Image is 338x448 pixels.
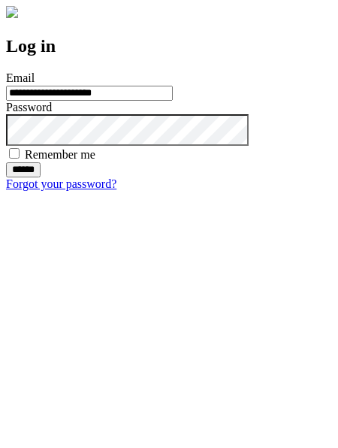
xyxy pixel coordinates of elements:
[25,148,95,161] label: Remember me
[6,6,18,18] img: logo-4e3dc11c47720685a147b03b5a06dd966a58ff35d612b21f08c02c0306f2b779.png
[6,177,116,190] a: Forgot your password?
[6,101,52,114] label: Password
[6,71,35,84] label: Email
[6,36,332,56] h2: Log in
